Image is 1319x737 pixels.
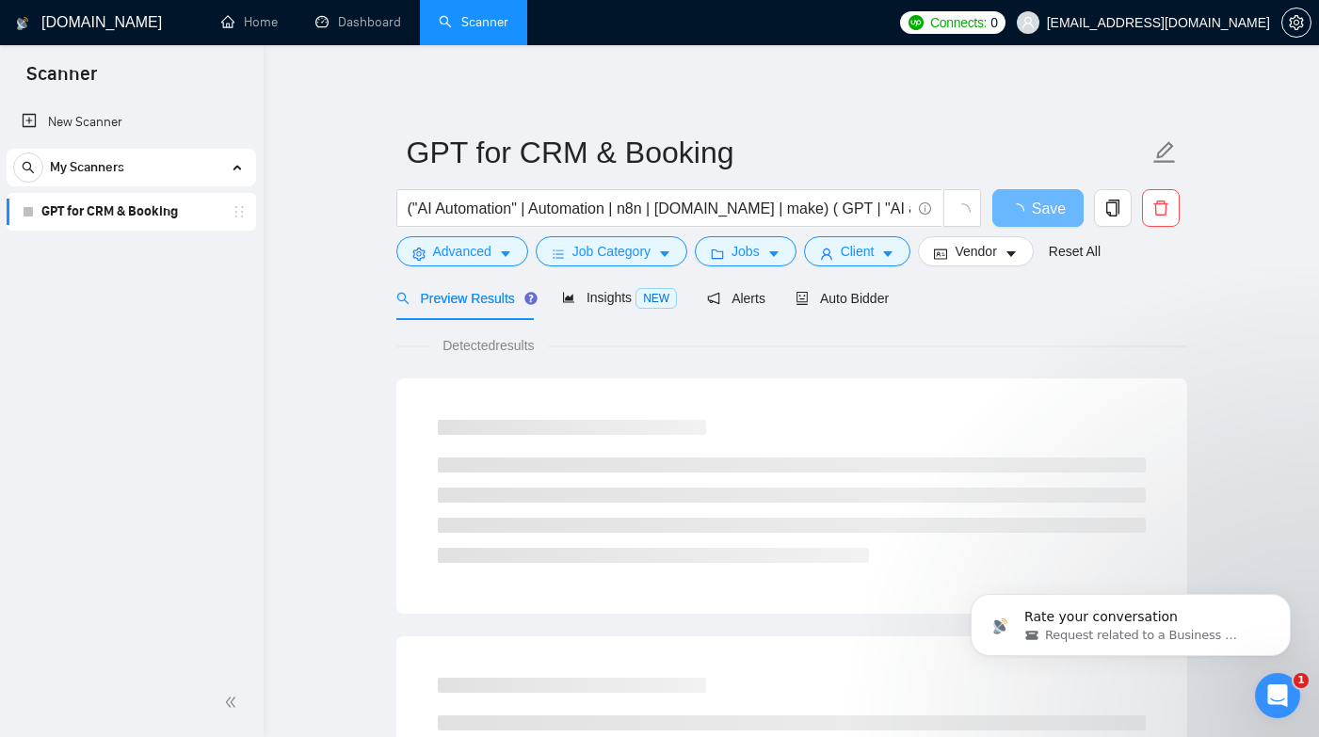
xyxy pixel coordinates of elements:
[499,247,512,261] span: caret-down
[22,104,241,141] a: New Scanner
[934,247,947,261] span: idcard
[658,247,671,261] span: caret-down
[7,149,256,231] li: My Scanners
[732,241,760,262] span: Jobs
[635,288,677,309] span: NEW
[50,149,124,186] span: My Scanners
[14,161,42,174] span: search
[396,291,532,306] span: Preview Results
[1021,16,1035,29] span: user
[536,236,687,266] button: barsJob Categorycaret-down
[1032,197,1066,220] span: Save
[1143,200,1179,216] span: delete
[232,204,247,219] span: holder
[11,60,112,100] span: Scanner
[412,247,426,261] span: setting
[711,247,724,261] span: folder
[16,8,29,39] img: logo
[909,15,924,30] img: upwork-logo.png
[820,247,833,261] span: user
[1095,200,1131,216] span: copy
[1255,673,1300,718] iframe: Intercom live chat
[1094,189,1132,227] button: copy
[396,236,528,266] button: settingAdvancedcaret-down
[942,554,1319,686] iframe: Intercom notifications message
[990,12,998,33] span: 0
[954,203,971,220] span: loading
[408,197,910,220] input: Search Freelance Jobs...
[919,202,931,215] span: info-circle
[433,241,491,262] span: Advanced
[1282,15,1311,30] span: setting
[881,247,894,261] span: caret-down
[41,193,220,231] a: GPT for CRM & Booking
[796,292,809,305] span: robot
[1009,203,1032,218] span: loading
[407,129,1149,176] input: Scanner name...
[224,693,243,712] span: double-left
[396,292,410,305] span: search
[955,241,996,262] span: Vendor
[1281,8,1311,38] button: setting
[429,335,547,356] span: Detected results
[552,247,565,261] span: bars
[562,291,575,304] span: area-chart
[1049,241,1101,262] a: Reset All
[796,291,889,306] span: Auto Bidder
[918,236,1033,266] button: idcardVendorcaret-down
[804,236,911,266] button: userClientcaret-down
[1281,15,1311,30] a: setting
[315,14,401,30] a: dashboardDashboard
[221,14,278,30] a: homeHome
[439,14,508,30] a: searchScanner
[930,12,987,33] span: Connects:
[767,247,780,261] span: caret-down
[562,290,677,305] span: Insights
[992,189,1084,227] button: Save
[1294,673,1309,688] span: 1
[523,290,539,307] div: Tooltip anchor
[13,152,43,183] button: search
[695,236,796,266] button: folderJobscaret-down
[1152,140,1177,165] span: edit
[1005,247,1018,261] span: caret-down
[1142,189,1180,227] button: delete
[572,241,651,262] span: Job Category
[841,241,875,262] span: Client
[707,292,720,305] span: notification
[7,104,256,141] li: New Scanner
[707,291,765,306] span: Alerts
